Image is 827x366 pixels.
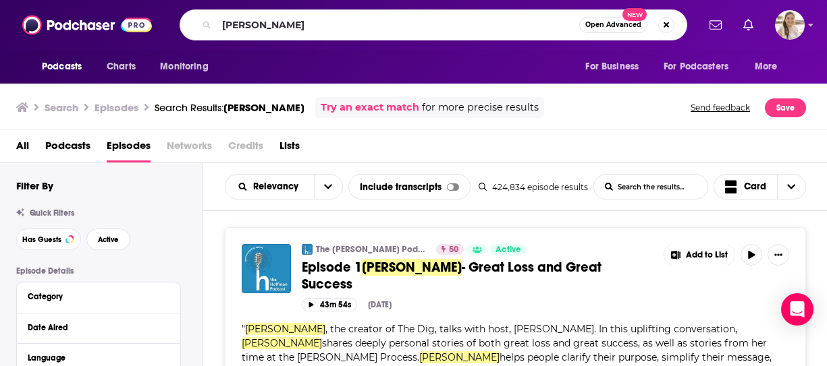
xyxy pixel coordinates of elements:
a: Lists [279,135,300,162]
button: 43m 54s [302,298,357,311]
a: Podcasts [45,135,90,162]
button: open menu [576,54,656,80]
button: Open AdvancedNew [579,17,647,33]
h3: Episodes [95,101,138,114]
span: Credits [228,135,263,162]
span: Active [98,236,119,243]
div: Open Intercom Messenger [781,293,813,326]
button: Show More Button [768,244,789,266]
img: Podchaser - Follow, Share and Rate Podcasts [22,12,152,38]
div: Include transcripts [348,174,471,200]
a: Show notifications dropdown [738,13,759,36]
div: [DATE] [368,300,392,309]
a: Try an exact match [321,100,419,115]
button: open menu [32,54,99,80]
button: Choose View [714,174,807,200]
button: Active [86,228,130,250]
button: Has Guests [16,228,81,250]
a: Charts [98,54,144,80]
img: The Hoffman Podcast [302,244,313,255]
div: Date Aired [28,323,161,332]
span: Open Advanced [585,22,641,28]
a: All [16,135,29,162]
span: shares deeply personal stories of both great loss and great success, as well as stories from her ... [242,337,767,363]
span: Monitoring [160,57,208,76]
span: Charts [107,57,136,76]
span: [PERSON_NAME] [223,101,304,114]
a: Episodes [107,135,151,162]
h2: Choose List sort [225,174,343,200]
span: 50 [449,243,458,257]
button: open menu [745,54,795,80]
button: Send feedback [687,97,754,118]
span: For Business [585,57,639,76]
span: Networks [167,135,212,162]
h3: Search [45,101,78,114]
a: The [PERSON_NAME] Podcast [316,244,427,255]
div: Category [28,292,161,301]
img: Episode 1 Erin Weed - Great Loss and Great Success [242,244,291,293]
div: Search Results: [155,101,304,114]
input: Search podcasts, credits, & more... [217,14,579,36]
span: Podcasts [42,57,82,76]
span: - Great Loss and Great Success [302,259,602,293]
button: Date Aired [28,319,169,336]
img: User Profile [775,10,805,40]
span: Add to List [686,250,728,260]
span: Active [496,243,521,257]
div: Language [28,353,161,363]
span: for more precise results [422,100,539,115]
a: Show notifications dropdown [704,13,727,36]
span: [PERSON_NAME] [362,259,462,276]
button: Language [28,349,169,366]
span: [PERSON_NAME] [245,323,325,335]
button: Show More Button [664,244,735,266]
span: Relevancy [253,182,303,191]
a: Episode 1[PERSON_NAME]- Great Loss and Great Success [302,259,654,293]
span: More [755,57,778,76]
span: Logged in as acquavie [775,10,805,40]
div: 424,834 episode results [479,182,588,192]
span: Has Guests [22,236,61,243]
span: Episode 1 [302,259,362,276]
a: Active [490,244,527,255]
span: [PERSON_NAME] [419,351,500,363]
button: Save [765,98,806,117]
a: Search Results:[PERSON_NAME] [155,101,304,114]
span: New [622,8,647,21]
p: Episode Details [16,266,181,276]
span: [PERSON_NAME] [242,337,322,349]
button: Category [28,288,169,305]
h2: Filter By [16,179,53,192]
button: open menu [225,182,314,191]
span: , the creator of The Dig, talks with host, [PERSON_NAME]. In this uplifting conversation, [325,323,737,335]
button: Show profile menu [775,10,805,40]
button: open menu [151,54,225,80]
div: Search podcasts, credits, & more... [180,9,687,40]
a: 50 [436,244,464,255]
button: open menu [655,54,748,80]
span: Card [744,182,766,191]
span: For Podcasters [664,57,728,76]
span: Quick Filters [30,208,74,218]
button: open menu [314,175,342,199]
